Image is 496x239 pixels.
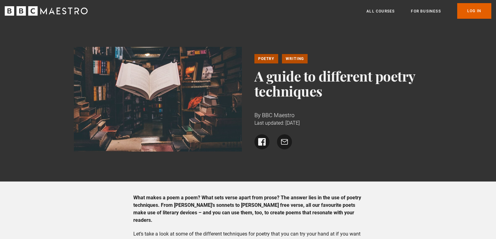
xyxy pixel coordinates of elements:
a: All Courses [366,8,395,14]
img: book in the air at library [74,47,242,152]
span: BBC Maestro [262,112,294,118]
strong: What makes a poem a poem? What sets verse apart from prose? The answer lies in the use of poetry ... [133,195,361,223]
a: For business [411,8,441,14]
span: By [254,112,261,118]
time: Last updated: [DATE] [254,120,300,126]
a: Writing [282,54,308,63]
nav: Primary [366,3,491,19]
h1: A guide to different poetry techniques [254,68,422,98]
svg: BBC Maestro [5,6,88,16]
a: Poetry [254,54,278,63]
a: Log In [457,3,491,19]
